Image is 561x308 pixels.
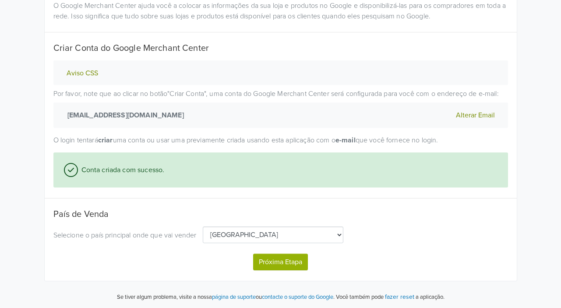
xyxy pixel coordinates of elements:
[453,110,497,121] button: Alterar Email
[262,294,333,301] a: contacte o suporte do Google
[212,294,256,301] a: página de suporte
[253,254,308,270] button: Próxima Etapa
[53,43,508,53] h5: Criar Conta do Google Merchant Center
[335,292,445,302] p: Você também pode a aplicação.
[64,69,101,78] button: Aviso CSS
[53,89,508,128] p: Por favor, note que ao clicar no botão " Criar Conta " , uma conta do Google Merchant Center será...
[64,110,184,120] strong: [EMAIL_ADDRESS][DOMAIN_NAME]
[53,209,508,219] h5: País de Venda
[335,136,356,145] strong: e-mail
[53,135,508,145] p: O login tentará uma conta ou usar uma previamente criada usando esta aplicação com o que você for...
[47,0,515,21] div: O Google Merchant Center ajuda você a colocar as informações da sua loja e produtos no Google e d...
[117,293,335,302] p: Se tiver algum problema, visite a nossa ou .
[98,136,113,145] strong: criar
[78,165,165,175] span: Conta criada com sucesso.
[385,292,414,302] button: fazer reset
[53,230,197,241] p: Selecione o país principal onde que vai vender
